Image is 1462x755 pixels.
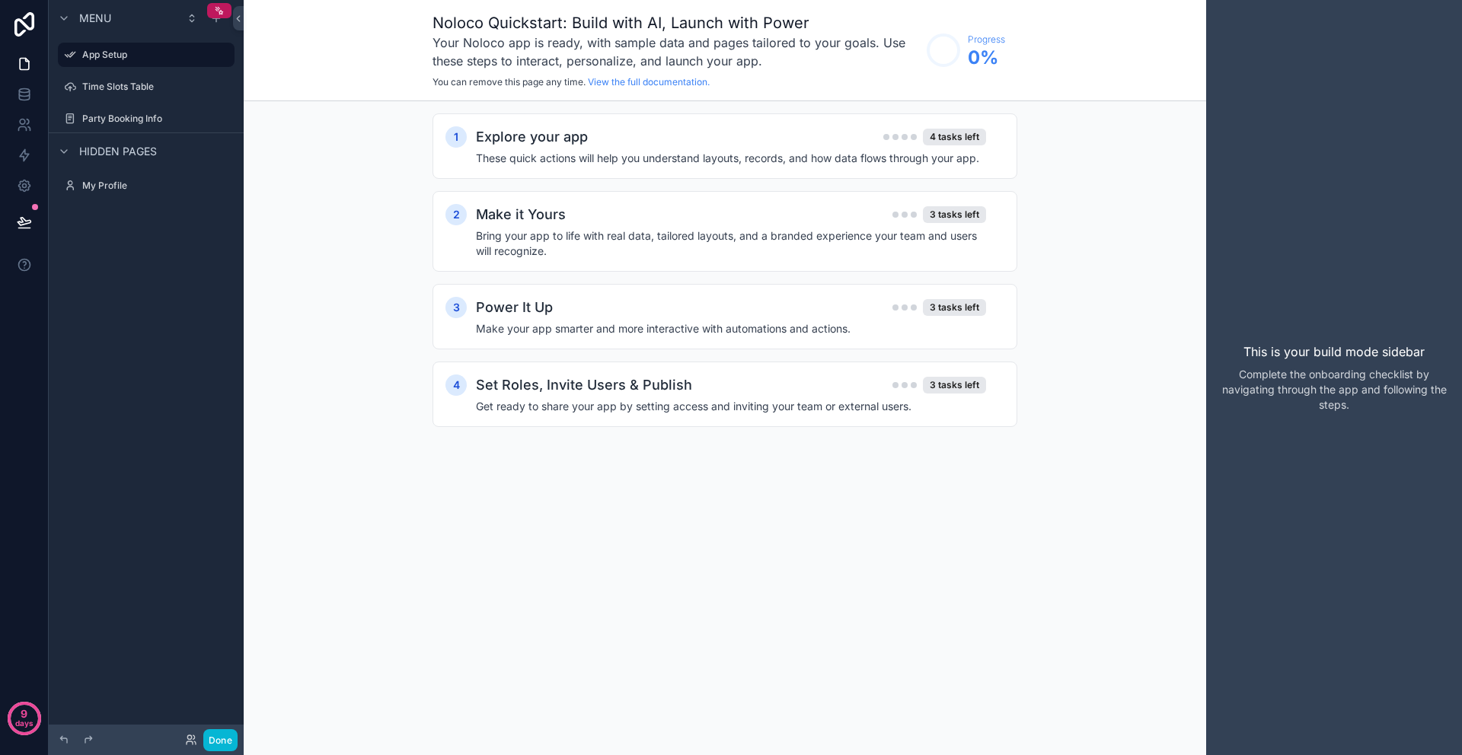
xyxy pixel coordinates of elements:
span: 0 % [968,46,1005,70]
span: Menu [79,11,111,26]
label: My Profile [82,180,231,192]
p: This is your build mode sidebar [1243,342,1425,361]
h1: Noloco Quickstart: Build with AI, Launch with Power [433,12,919,33]
span: You can remove this page any time. [433,76,586,88]
p: Complete the onboarding checklist by navigating through the app and following the steps. [1218,367,1450,413]
button: Done [203,729,238,751]
a: App Setup [58,43,235,67]
label: Time Slots Table [82,81,231,93]
label: Party Booking Info [82,113,231,125]
p: 9 [21,706,27,722]
label: App Setup [82,49,225,61]
span: Progress [968,33,1005,46]
a: Party Booking Info [58,107,235,131]
p: days [15,712,34,734]
a: View the full documentation. [588,76,710,88]
a: My Profile [58,174,235,198]
h3: Your Noloco app is ready, with sample data and pages tailored to your goals. Use these steps to i... [433,33,919,70]
span: Hidden pages [79,144,157,159]
a: Time Slots Table [58,75,235,99]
